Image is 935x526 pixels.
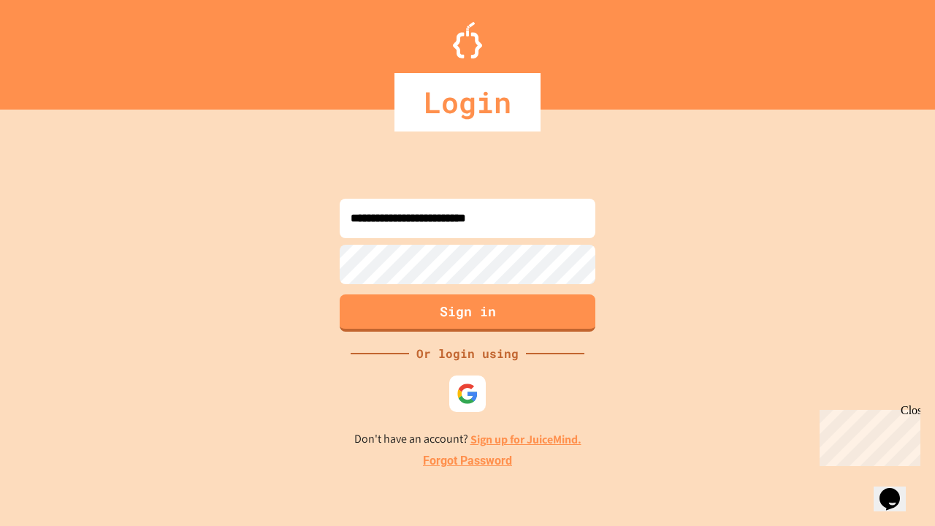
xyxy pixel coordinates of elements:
img: Logo.svg [453,22,482,58]
iframe: chat widget [814,404,920,466]
div: Login [394,73,541,131]
p: Don't have an account? [354,430,581,449]
iframe: chat widget [874,468,920,511]
a: Sign up for JuiceMind. [470,432,581,447]
button: Sign in [340,294,595,332]
img: google-icon.svg [457,383,478,405]
div: Chat with us now!Close [6,6,101,93]
a: Forgot Password [423,452,512,470]
div: Or login using [409,345,526,362]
